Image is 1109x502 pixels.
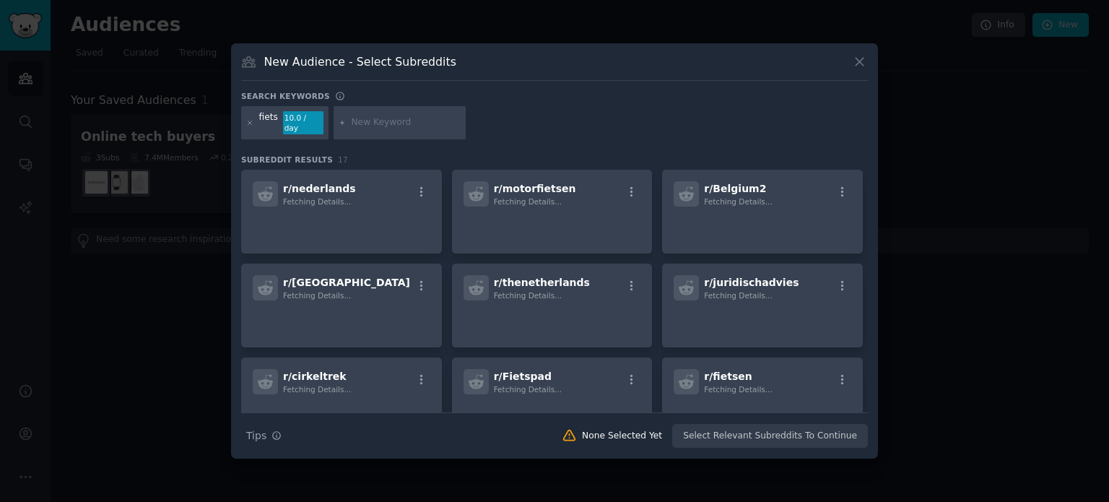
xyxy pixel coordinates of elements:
[283,385,351,394] span: Fetching Details...
[283,277,410,288] span: r/ [GEOGRAPHIC_DATA]
[582,430,662,443] div: None Selected Yet
[704,371,752,382] span: r/ fietsen
[241,155,333,165] span: Subreddit Results
[704,385,772,394] span: Fetching Details...
[283,183,355,194] span: r/ nederlands
[338,155,348,164] span: 17
[494,291,562,300] span: Fetching Details...
[264,54,456,69] h3: New Audience - Select Subreddits
[283,197,351,206] span: Fetching Details...
[704,183,766,194] span: r/ Belgium2
[704,291,772,300] span: Fetching Details...
[494,197,562,206] span: Fetching Details...
[241,91,330,101] h3: Search keywords
[283,371,347,382] span: r/ cirkeltrek
[494,277,590,288] span: r/ thenetherlands
[241,423,287,449] button: Tips
[494,371,552,382] span: r/ Fietspad
[351,116,461,129] input: New Keyword
[494,183,576,194] span: r/ motorfietsen
[704,277,799,288] span: r/ juridischadvies
[246,428,266,443] span: Tips
[704,197,772,206] span: Fetching Details...
[283,111,323,134] div: 10.0 / day
[259,111,278,134] div: fiets
[494,385,562,394] span: Fetching Details...
[283,291,351,300] span: Fetching Details...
